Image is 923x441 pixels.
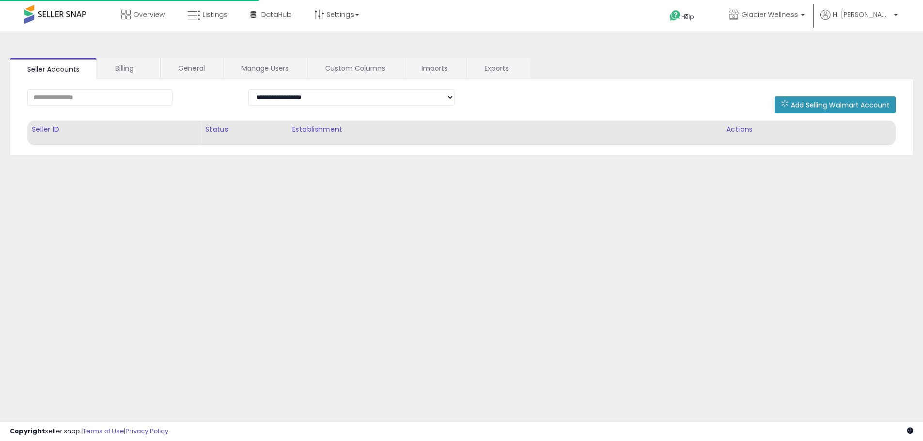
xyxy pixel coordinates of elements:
a: Manage Users [224,58,306,78]
div: Establishment [292,124,718,135]
a: Help [662,2,713,31]
span: Add Selling Walmart Account [791,100,890,110]
div: seller snap | | [10,427,168,436]
span: DataHub [261,10,292,19]
span: Hi [PERSON_NAME] [833,10,891,19]
a: Hi [PERSON_NAME] [820,10,898,31]
div: Actions [726,124,892,135]
button: Add Selling Walmart Account [775,96,896,113]
strong: Copyright [10,426,45,436]
a: General [161,58,222,78]
a: Imports [404,58,466,78]
i: Get Help [669,10,681,22]
a: Seller Accounts [10,58,97,79]
a: Custom Columns [308,58,403,78]
a: Terms of Use [83,426,124,436]
span: Overview [133,10,165,19]
span: Listings [203,10,228,19]
div: Status [205,124,283,135]
a: Privacy Policy [125,426,168,436]
a: Exports [467,58,529,78]
span: Glacier Wellness [741,10,798,19]
a: Billing [98,58,159,78]
span: Help [681,13,694,21]
div: Seller ID [31,124,197,135]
